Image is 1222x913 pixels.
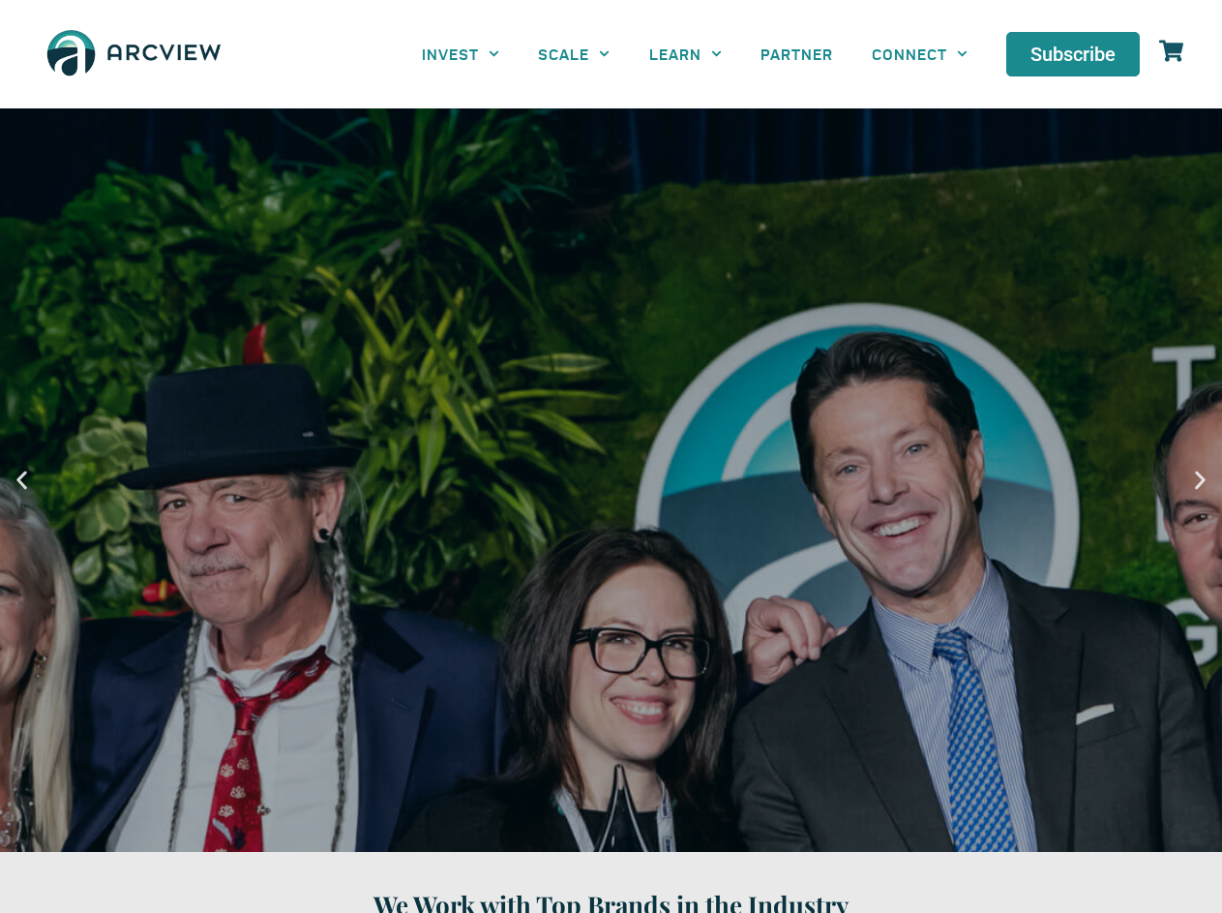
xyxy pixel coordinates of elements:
a: PARTNER [741,32,852,76]
span: Subscribe [1030,45,1116,64]
a: CONNECT [852,32,987,76]
a: LEARN [630,32,741,76]
nav: Menu [402,32,987,76]
div: Previous slide [10,468,34,492]
img: The Arcview Group [39,19,229,89]
a: SCALE [519,32,629,76]
div: Next slide [1188,468,1212,492]
a: INVEST [402,32,519,76]
a: Subscribe [1006,32,1140,76]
